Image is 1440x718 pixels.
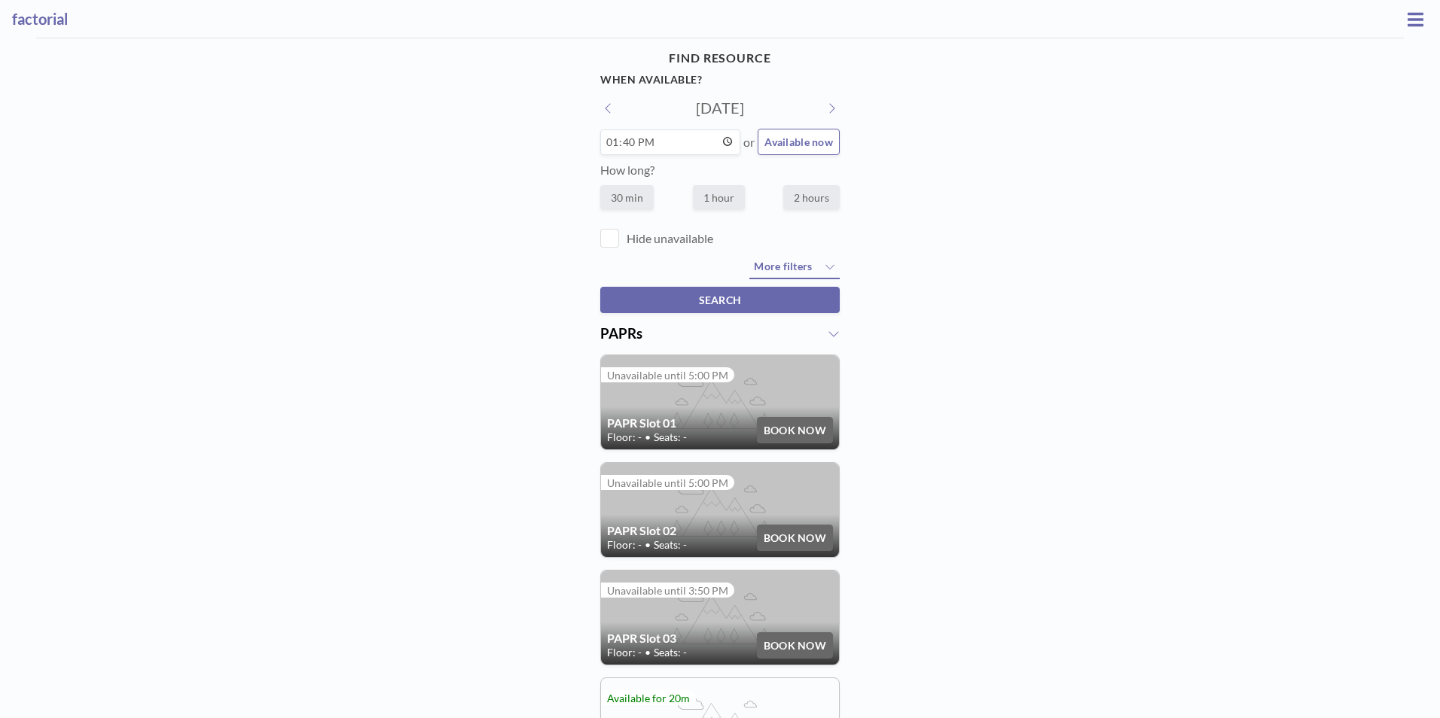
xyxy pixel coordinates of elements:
label: 2 hours [783,185,840,210]
span: Seats: - [654,646,687,659]
span: Unavailable until 3:50 PM [607,584,728,597]
button: Available now [758,129,840,155]
h4: PAPR Slot 01 [607,415,757,430]
h4: PAPR Slot 03 [607,631,757,646]
span: Floor: - [607,430,642,444]
h4: PAPR Slot 02 [607,523,757,538]
label: 30 min [600,185,654,210]
span: Available for 20m [607,692,690,704]
span: • [645,646,651,659]
span: Unavailable until 5:00 PM [607,476,728,489]
span: PAPRs [600,325,642,342]
h3: factorial [12,10,1403,29]
h4: FIND RESOURCE [600,44,840,71]
span: • [645,430,651,444]
button: BOOK NOW [757,632,833,659]
button: SEARCH [600,287,840,313]
span: SEARCH [699,294,742,306]
span: More filters [754,260,812,272]
label: Hide unavailable [627,231,713,246]
button: More filters [749,255,840,279]
button: BOOK NOW [757,417,833,443]
label: 1 hour [693,185,745,210]
span: Floor: - [607,646,642,659]
span: Seats: - [654,538,687,552]
span: Floor: - [607,538,642,552]
label: How long? [600,163,654,177]
button: BOOK NOW [757,525,833,551]
span: Available now [764,135,833,148]
span: Seats: - [654,430,687,444]
span: • [645,538,651,552]
span: or [743,135,755,150]
span: Unavailable until 5:00 PM [607,369,728,382]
